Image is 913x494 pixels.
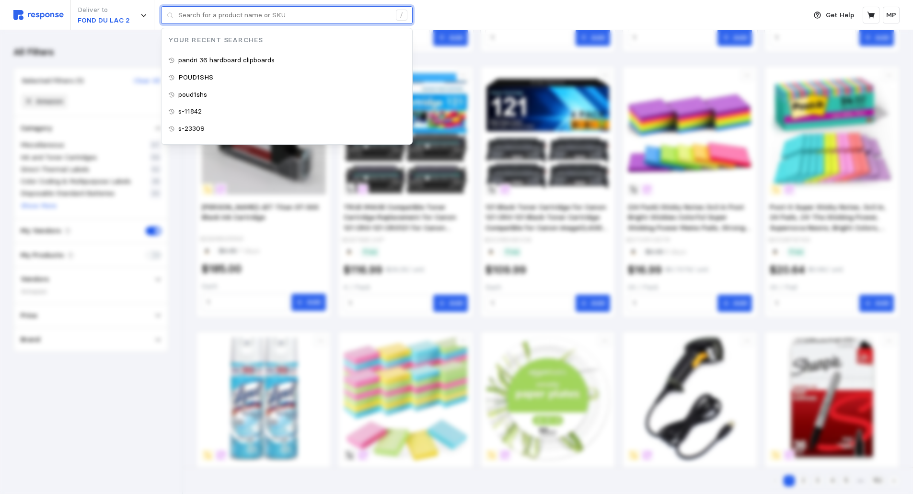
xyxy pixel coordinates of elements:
[808,6,860,24] button: Get Help
[883,7,900,23] button: MP
[78,5,130,15] p: Deliver to
[886,10,896,21] p: MP
[178,72,213,83] p: POUD1SHS
[162,35,412,46] p: Your Recent Searches
[178,55,275,66] p: pandri 36 hardboard clipboards
[396,10,407,21] div: /
[178,90,207,100] p: poud1shs
[178,7,391,24] input: Search for a product name or SKU
[78,15,130,26] p: FOND DU LAC 2
[826,10,854,21] p: Get Help
[178,124,205,134] p: s-23309
[178,106,202,117] p: s-11842
[13,10,64,20] img: svg%3e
